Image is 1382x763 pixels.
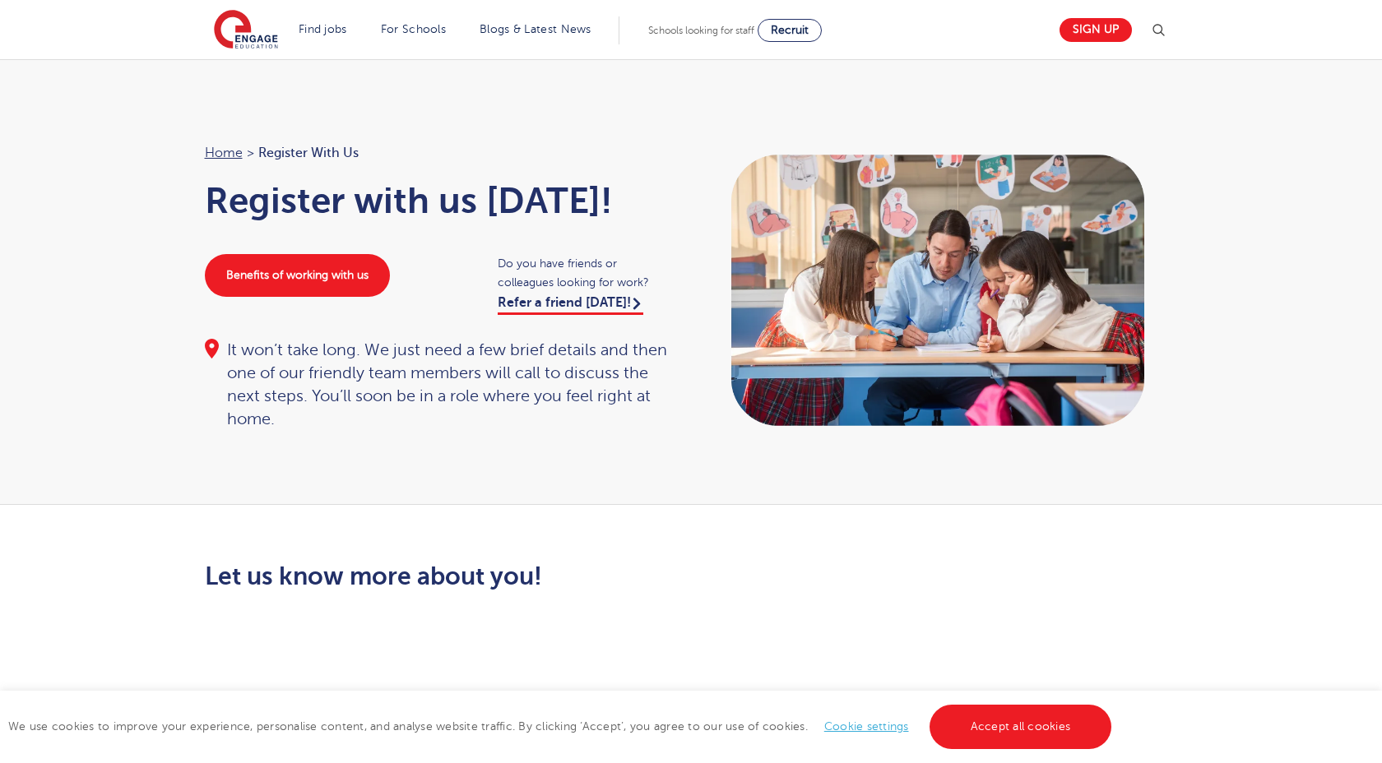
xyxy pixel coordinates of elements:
[247,146,254,160] span: >
[771,24,809,36] span: Recruit
[498,254,675,292] span: Do you have friends or colleagues looking for work?
[648,25,754,36] span: Schools looking for staff
[205,562,846,590] h2: Let us know more about you!
[205,254,390,297] a: Benefits of working with us
[205,146,243,160] a: Home
[824,720,909,733] a: Cookie settings
[205,180,675,221] h1: Register with us [DATE]!
[214,10,278,51] img: Engage Education
[8,720,1115,733] span: We use cookies to improve your experience, personalise content, and analyse website traffic. By c...
[758,19,822,42] a: Recruit
[480,23,591,35] a: Blogs & Latest News
[930,705,1112,749] a: Accept all cookies
[205,339,675,431] div: It won’t take long. We just need a few brief details and then one of our friendly team members wi...
[381,23,446,35] a: For Schools
[205,142,675,164] nav: breadcrumb
[1060,18,1132,42] a: Sign up
[299,23,347,35] a: Find jobs
[258,142,359,164] span: Register with us
[498,295,643,315] a: Refer a friend [DATE]!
